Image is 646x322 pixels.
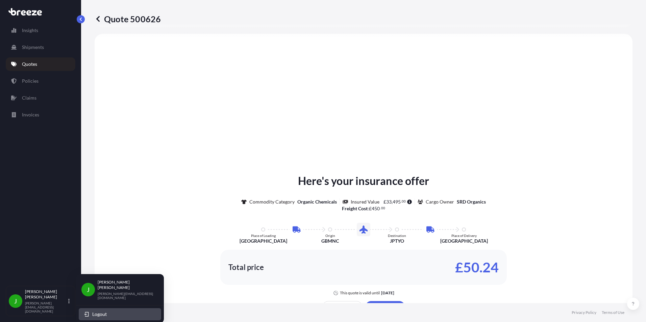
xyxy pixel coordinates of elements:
p: Destination [388,234,406,238]
p: [GEOGRAPHIC_DATA] [440,238,488,244]
p: Insured Value [351,198,379,205]
button: Issue a Policy [366,301,405,312]
p: [GEOGRAPHIC_DATA] [240,238,287,244]
p: £50.24 [455,262,499,273]
a: Terms of Use [602,310,624,315]
p: GBMNC [321,238,339,244]
span: 00 [381,207,385,209]
p: Claims [22,95,36,101]
button: Update Details [323,301,362,312]
span: 450 [372,206,380,211]
span: £ [369,206,372,211]
span: , [392,199,393,204]
p: [PERSON_NAME][EMAIL_ADDRESS][DOMAIN_NAME] [25,301,67,313]
p: [PERSON_NAME][EMAIL_ADDRESS][DOMAIN_NAME] [98,292,153,300]
span: Logout [92,311,107,318]
span: J [87,286,90,293]
a: Invoices [6,108,75,122]
p: Total price [228,264,264,271]
p: Policies [22,78,39,84]
p: Cargo Owner [426,198,454,205]
p: Quote 500626 [95,14,161,24]
p: JPTYO [390,238,404,244]
p: : [342,205,385,212]
p: Shipments [22,44,44,51]
a: Claims [6,91,75,105]
b: Freight Cost [342,206,368,211]
p: Insights [22,27,38,34]
a: Quotes [6,57,75,71]
p: Place of Loading [251,234,276,238]
span: 00 [402,200,406,203]
p: Organic Chemicals [297,198,337,205]
a: Shipments [6,41,75,54]
span: . [401,200,402,203]
p: Here's your insurance offer [298,173,429,189]
p: Origin [325,234,335,238]
span: 33 [386,199,392,204]
span: J [14,298,17,304]
p: SRD Organics [457,198,486,205]
a: Privacy Policy [572,310,596,315]
p: Quotes [22,61,37,68]
button: Logout [79,308,161,320]
p: Commodity Category [249,198,295,205]
p: Place of Delivery [451,234,477,238]
span: . [380,207,381,209]
p: [PERSON_NAME] [PERSON_NAME] [25,289,67,300]
p: This quote is valid until [340,290,380,296]
a: Policies [6,74,75,88]
p: Invoices [22,111,39,118]
span: 495 [393,199,401,204]
a: Insights [6,24,75,37]
span: £ [383,199,386,204]
p: [PERSON_NAME] [PERSON_NAME] [98,279,153,290]
p: [DATE] [381,290,394,296]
